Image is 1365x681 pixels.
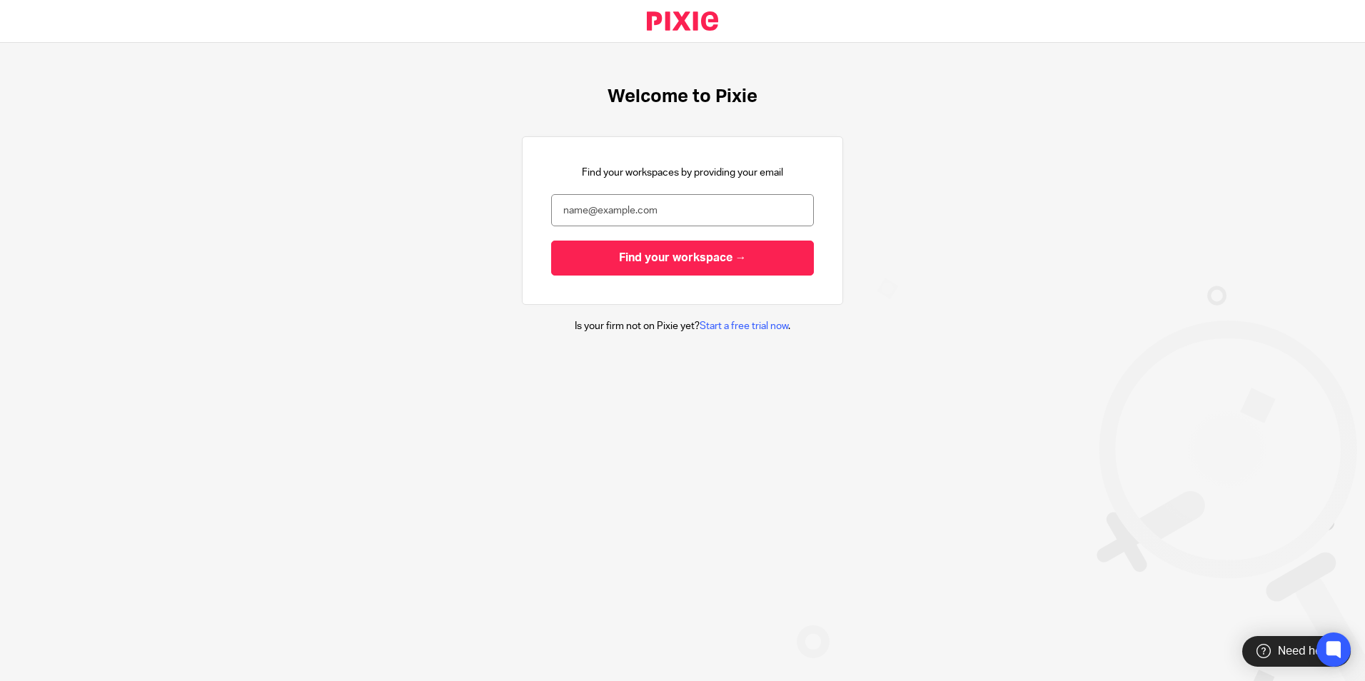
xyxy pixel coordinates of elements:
input: name@example.com [551,194,814,226]
p: Find your workspaces by providing your email [582,166,783,180]
input: Find your workspace → [551,241,814,276]
h1: Welcome to Pixie [608,86,757,108]
div: Need help? [1242,636,1351,667]
a: Start a free trial now [700,321,788,331]
p: Is your firm not on Pixie yet? . [575,319,790,333]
